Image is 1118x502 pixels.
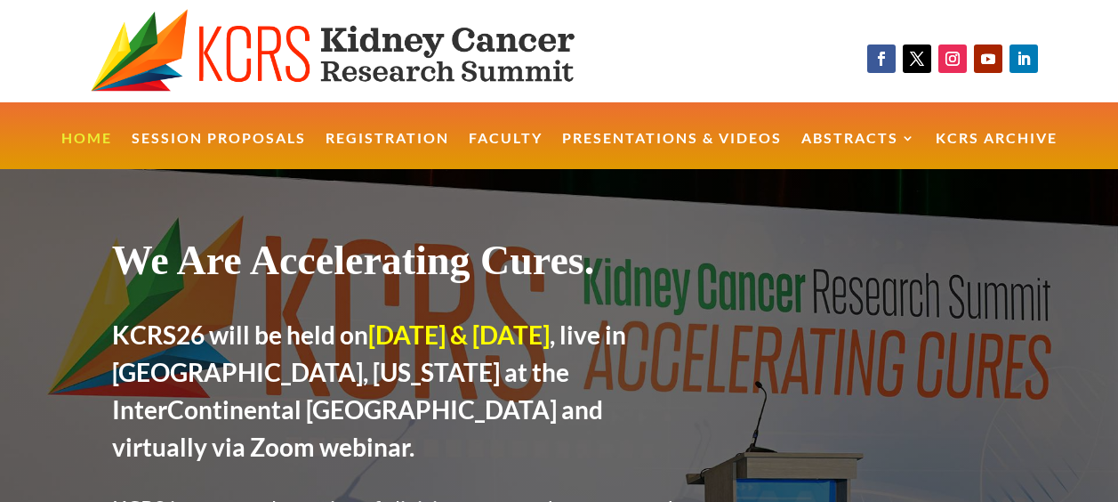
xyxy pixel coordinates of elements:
[867,45,896,73] a: Follow on Facebook
[132,132,306,170] a: Session Proposals
[326,132,449,170] a: Registration
[562,132,782,170] a: Presentations & Videos
[974,45,1002,73] a: Follow on Youtube
[112,236,692,294] h1: We Are Accelerating Cures.
[903,45,931,73] a: Follow on X
[368,320,550,350] span: [DATE] & [DATE]
[61,132,112,170] a: Home
[1009,45,1038,73] a: Follow on LinkedIn
[936,132,1058,170] a: KCRS Archive
[91,9,634,93] img: KCRS generic logo wide
[469,132,543,170] a: Faculty
[938,45,967,73] a: Follow on Instagram
[112,316,692,474] h2: KCRS26 will be held on , live in [GEOGRAPHIC_DATA], [US_STATE] at the InterContinental [GEOGRAPHI...
[801,132,916,170] a: Abstracts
